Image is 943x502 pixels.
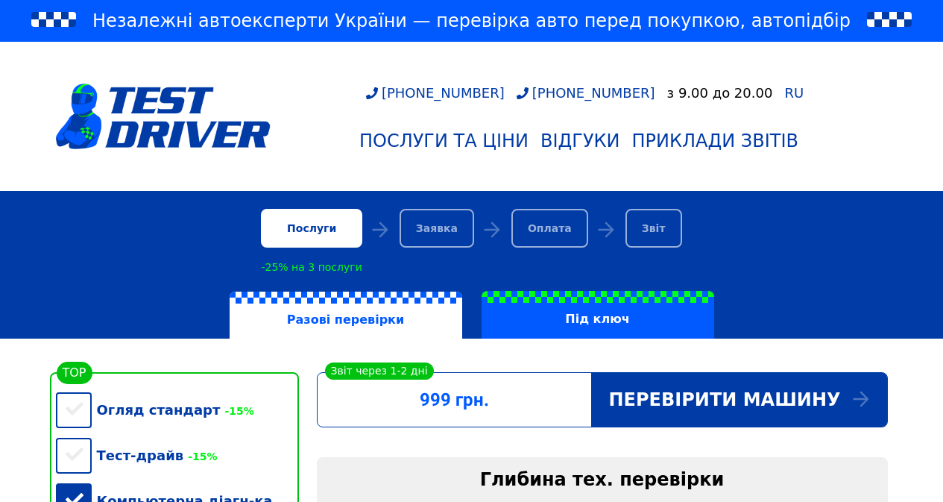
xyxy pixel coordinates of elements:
[784,85,804,101] span: RU
[261,209,362,248] div: Послуги
[353,125,534,157] a: Послуги та Ціни
[261,261,362,273] div: -25% на 3 послуги
[625,209,682,248] div: Звіт
[220,405,253,417] span: -15%
[472,291,724,339] a: Під ключ
[56,387,299,433] div: Огляд стандарт
[534,125,626,157] a: Відгуки
[632,131,798,151] div: Приклади звітів
[784,87,804,100] a: RU
[335,469,870,490] div: Глибина тех. перевірки
[667,85,773,101] div: з 9.00 до 20.00
[92,9,851,33] span: Незалежні автоексперти України — перевірка авто перед покупкою, автопідбір
[626,125,804,157] a: Приклади звітів
[517,85,655,101] a: [PHONE_NUMBER]
[366,85,505,101] a: [PHONE_NUMBER]
[56,84,271,149] img: logotype@3x
[591,373,887,427] div: Перевірити машину
[56,48,271,185] a: logotype@3x
[318,389,591,410] div: 999 грн.
[540,131,620,151] div: Відгуки
[183,451,217,462] span: -15%
[482,291,714,339] label: Під ключ
[400,209,474,248] div: Заявка
[56,433,299,478] div: Тест-драйв
[230,292,462,339] label: Разові перевірки
[511,209,588,248] div: Оплата
[359,131,529,151] div: Послуги та Ціни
